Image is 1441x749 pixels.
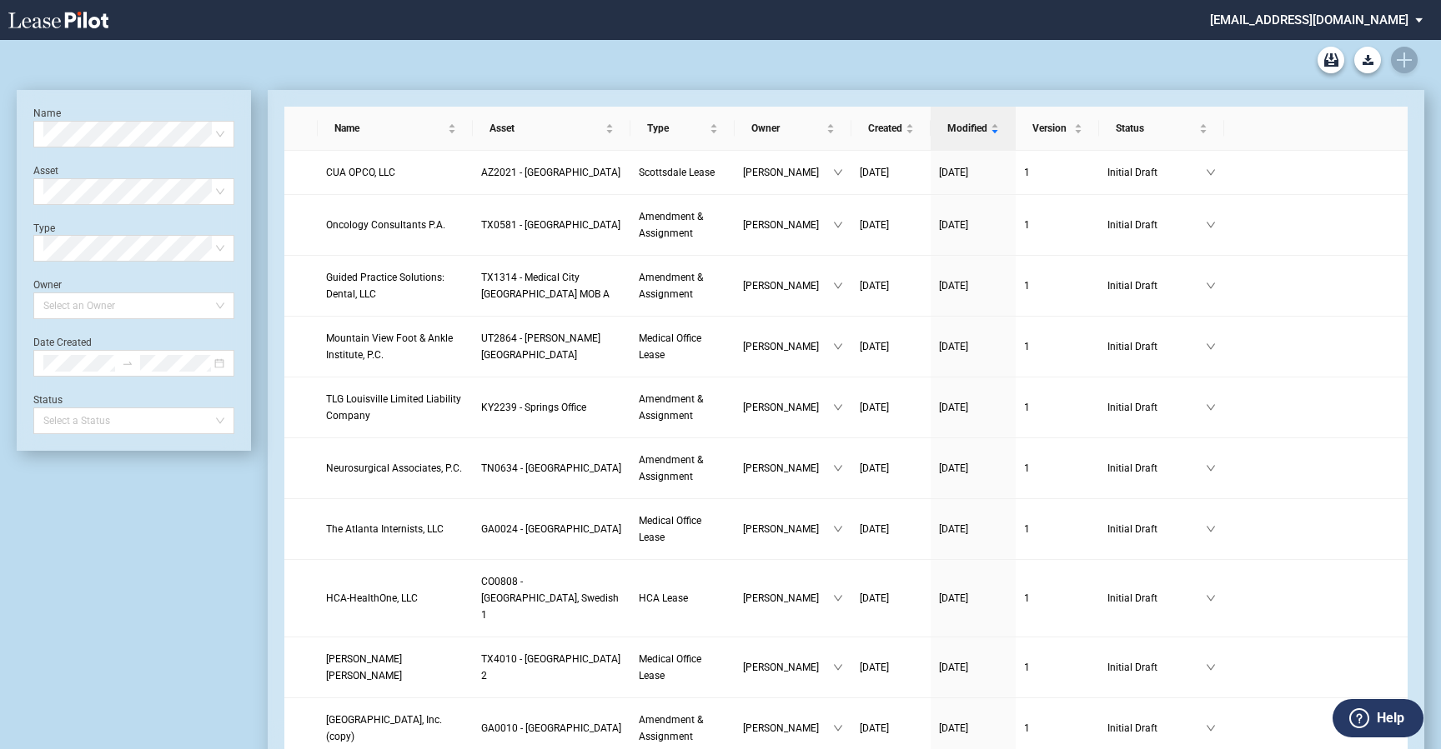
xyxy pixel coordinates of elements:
[326,523,444,535] span: The Atlanta Internists, LLC
[33,279,62,291] label: Owner
[860,460,922,477] a: [DATE]
[481,460,622,477] a: TN0634 - [GEOGRAPHIC_DATA]
[1099,107,1224,151] th: Status
[735,107,851,151] th: Owner
[1107,277,1206,294] span: Initial Draft
[833,593,843,603] span: down
[122,357,133,369] span: to
[481,720,622,737] a: GA0010 - [GEOGRAPHIC_DATA]
[1107,164,1206,181] span: Initial Draft
[33,394,63,406] label: Status
[326,332,453,361] span: Mountain View Foot & Ankle Institute, P.C.
[1107,590,1206,607] span: Initial Draft
[860,338,922,355] a: [DATE]
[639,208,726,242] a: Amendment & Assignment
[833,723,843,733] span: down
[939,280,968,292] span: [DATE]
[743,338,833,355] span: [PERSON_NAME]
[939,523,968,535] span: [DATE]
[1024,338,1091,355] a: 1
[481,653,620,682] span: TX4010 - Southwest Plaza 2
[1107,460,1206,477] span: Initial Draft
[481,651,622,684] a: TX4010 - [GEOGRAPHIC_DATA] 2
[860,277,922,294] a: [DATE]
[639,330,726,363] a: Medical Office Lease
[1024,164,1091,181] a: 1
[481,167,620,178] span: AZ2021 - Scottsdale Medical Center
[1024,659,1091,676] a: 1
[939,659,1007,676] a: [DATE]
[1024,402,1030,413] span: 1
[481,219,620,231] span: TX0581 - Bay Area Professional Plaza
[833,281,843,291] span: down
[639,269,726,302] a: Amendment & Assignment
[639,454,703,482] span: Amendment & Assignment
[481,523,621,535] span: GA0024 - Northside Center Pointe
[1024,280,1030,292] span: 1
[743,277,833,294] span: [PERSON_NAME]
[639,592,688,604] span: HCA Lease
[1107,659,1206,676] span: Initial Draft
[947,120,987,137] span: Modified
[860,521,922,537] a: [DATE]
[743,217,833,233] span: [PERSON_NAME]
[326,164,464,181] a: CUA OPCO, LLC
[639,712,726,745] a: Amendment & Assignment
[931,107,1016,151] th: Modified
[326,391,464,424] a: TLG Louisville Limited Liability Company
[939,521,1007,537] a: [DATE]
[481,269,622,302] a: TX1314 - Medical City [GEOGRAPHIC_DATA] MOB A
[1107,399,1206,416] span: Initial Draft
[326,653,402,682] span: Sistla B. Krishna, M.D.
[1206,342,1216,352] span: down
[639,590,726,607] a: HCA Lease
[326,219,445,231] span: Oncology Consultants P.A.
[326,590,464,607] a: HCA-HealthOne, LLC
[743,521,833,537] span: [PERSON_NAME]
[939,277,1007,294] a: [DATE]
[326,272,444,300] span: Guided Practice Solutions: Dental, LLC
[860,592,889,604] span: [DATE]
[481,576,619,621] span: CO0808 - Denver, Swedish 1
[639,332,701,361] span: Medical Office Lease
[833,662,843,672] span: down
[1107,720,1206,737] span: Initial Draft
[833,463,843,473] span: down
[939,399,1007,416] a: [DATE]
[1318,47,1344,73] a: Archive
[334,120,444,137] span: Name
[939,341,968,352] span: [DATE]
[743,720,833,737] span: [PERSON_NAME]
[1206,662,1216,672] span: down
[860,523,889,535] span: [DATE]
[481,217,622,233] a: TX0581 - [GEOGRAPHIC_DATA]
[1206,220,1216,230] span: down
[639,391,726,424] a: Amendment & Assignment
[1333,699,1423,737] button: Help
[473,107,630,151] th: Asset
[326,460,464,477] a: Neurosurgical Associates, P.C.
[1024,462,1030,474] span: 1
[639,211,703,239] span: Amendment & Assignment
[326,269,464,302] a: Guided Practice Solutions: Dental, LLC
[318,107,473,151] th: Name
[1024,219,1030,231] span: 1
[33,107,61,119] label: Name
[326,462,462,474] span: Neurosurgical Associates, P.C.
[860,280,889,292] span: [DATE]
[481,399,622,416] a: KY2239 - Springs Office
[860,662,889,673] span: [DATE]
[481,521,622,537] a: GA0024 - [GEOGRAPHIC_DATA]
[939,460,1007,477] a: [DATE]
[1016,107,1099,151] th: Version
[481,330,622,363] a: UT2864 - [PERSON_NAME][GEOGRAPHIC_DATA]
[860,164,922,181] a: [DATE]
[639,393,703,422] span: Amendment & Assignment
[1024,590,1091,607] a: 1
[1024,341,1030,352] span: 1
[1206,463,1216,473] span: down
[939,402,968,413] span: [DATE]
[939,219,968,231] span: [DATE]
[481,402,586,413] span: KY2239 - Springs Office
[860,402,889,413] span: [DATE]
